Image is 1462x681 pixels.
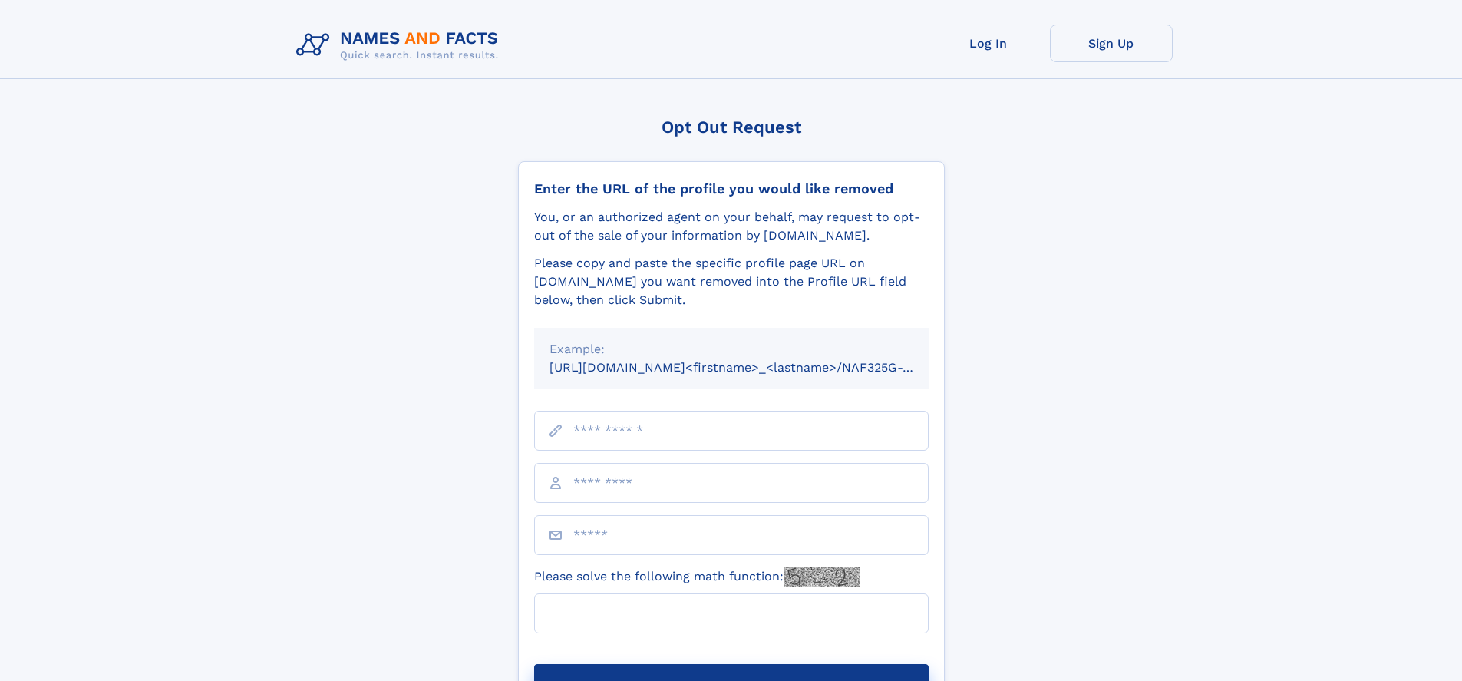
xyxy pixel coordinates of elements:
[549,340,913,359] div: Example:
[549,360,958,375] small: [URL][DOMAIN_NAME]<firstname>_<lastname>/NAF325G-xxxxxxxx
[534,567,860,587] label: Please solve the following math function:
[534,208,929,245] div: You, or an authorized agent on your behalf, may request to opt-out of the sale of your informatio...
[534,180,929,197] div: Enter the URL of the profile you would like removed
[534,254,929,309] div: Please copy and paste the specific profile page URL on [DOMAIN_NAME] you want removed into the Pr...
[1050,25,1173,62] a: Sign Up
[518,117,945,137] div: Opt Out Request
[927,25,1050,62] a: Log In
[290,25,511,66] img: Logo Names and Facts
